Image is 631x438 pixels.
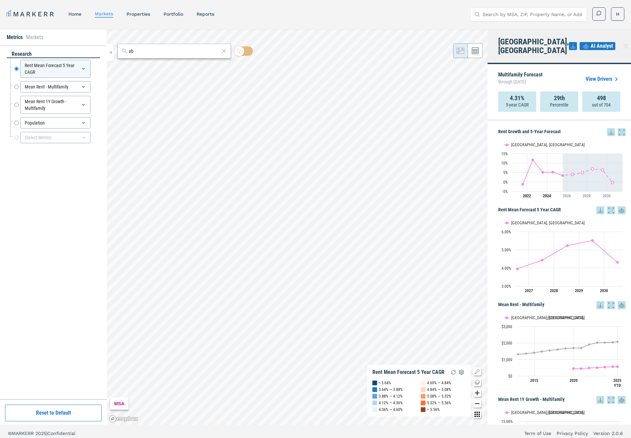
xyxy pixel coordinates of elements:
path: Sunday, 14 Jul, 17:00, 4.31. Aberdeen, SD. [616,261,619,264]
text: 6.00% [502,230,511,234]
path: Friday, 14 Jul, 17:00, 5.23. Aberdeen, SD. [566,244,569,247]
div: 3.64% — 3.88% [379,386,403,393]
path: Wednesday, 14 Jul, 17:00, 4.43. Aberdeen, SD. [541,259,544,261]
button: Zoom in map button [473,389,481,397]
span: AI Analyst [591,42,613,50]
text: $2,000 [502,341,512,346]
path: Thursday, 29 Jul, 17:00, -1.29. Aberdeen, SD. [522,183,524,186]
a: Version 2.0.6 [593,430,623,437]
button: H [611,7,624,21]
path: Saturday, 14 Jul, 17:00, 5.51. Aberdeen, SD. [591,239,594,242]
div: 4.36% — 4.60% [379,406,403,413]
path: Monday, 14 Dec, 16:00, 1,481.21. USA. [541,350,543,353]
text: 3.00% [502,284,511,289]
p: 5-year CAGR [506,101,529,108]
div: Rent Mean Forecast 5 Year CAGR [372,369,444,376]
h5: Mean Rent - Multifamily [498,301,626,309]
button: Reset to Default [5,405,102,421]
text: $3,000 [502,324,512,329]
svg: Interactive chart [498,214,626,298]
path: Friday, 14 Dec, 16:00, 1,311.14. USA. [517,353,520,356]
div: 4.84% — 5.08% [427,386,451,393]
path: Sunday, 29 Jul, 17:00, 6.35. Aberdeen, SD. [601,169,604,171]
path: Saturday, 14 Dec, 16:00, 1,351.81. USA. [525,352,528,355]
text: [GEOGRAPHIC_DATA], [GEOGRAPHIC_DATA] [511,220,585,225]
a: Portfolio [164,11,183,17]
button: Show/Hide Legend Map Button [473,368,481,376]
div: Rent Mean Forecast 5 Year CAGR [20,60,90,78]
text: 5.00% [502,248,511,252]
path: Thursday, 29 Jul, 17:00, 4.91. Aberdeen, SD. [581,171,584,174]
path: Saturday, 14 Dec, 16:00, 1,691.12. USA. [572,347,575,349]
p: out of 704 [592,101,611,108]
canvas: Map [107,29,488,425]
tspan: 2026 [563,194,571,198]
tspan: 2024 [543,194,551,198]
span: through [DATE] [498,77,543,86]
p: Multifamily Forecast [498,72,543,86]
text: 2029 [575,288,583,293]
text: 2020 [570,378,578,383]
path: Friday, 29 Jul, 17:00, 11.62. Aberdeen, SD. [532,159,534,161]
text: 2028 [550,288,558,293]
a: reports [197,11,214,17]
path: Tuesday, 29 Jul, 17:00, 3.33. Aberdeen, SD. [562,174,564,177]
button: Show Aberdeen, SD [505,220,534,225]
text: 2027 [525,288,533,293]
h5: Mean Rent 1Y Growth - Multifamily [498,396,626,404]
path: Wednesday, 14 Dec, 16:00, 498.44. Aberdeen, SD. [596,366,599,369]
text: [GEOGRAPHIC_DATA] [548,315,583,320]
text: [GEOGRAPHIC_DATA], [GEOGRAPHIC_DATA] [511,315,585,320]
text: 15.00% [501,419,513,424]
path: Wednesday, 14 Dec, 16:00, 1,546.19. USA. [549,349,551,352]
path: Monday, 29 Jul, 17:00, -0.35. Aberdeen, SD. [611,181,614,184]
path: Monday, 14 Jul, 17:00, 563.38. Aberdeen, SD. [616,365,619,368]
text: $1,000 [502,358,512,362]
text: 2030 [600,288,608,293]
path: Monday, 29 Jul, 17:00, 5.16. Aberdeen, SD. [552,171,554,173]
input: Search by MSA, ZIP, Property Name, or Address [483,8,583,21]
path: Thursday, 14 Dec, 16:00, 1,603.44. USA. [557,348,559,351]
g: Aberdeen, SD, line 2 of 2 with 5 data points. [571,168,614,184]
tspan: 2028 [583,194,591,198]
span: Confidential [47,431,75,436]
div: Mean Rent - Multifamily [20,81,90,92]
text: [GEOGRAPHIC_DATA] [548,410,583,415]
a: home [68,11,81,17]
div: > 5.56% [427,406,440,413]
div: research [7,50,100,58]
path: Saturday, 14 Dec, 16:00, 556.96. Aberdeen, SD. [612,365,614,368]
text: [GEOGRAPHIC_DATA], [GEOGRAPHIC_DATA] [511,142,585,147]
path: Tuesday, 14 Dec, 16:00, 479.35. Aberdeen, SD. [588,367,591,369]
button: Show Aberdeen, SD [505,142,534,147]
input: Search by MSA or ZIP Code [129,48,219,55]
a: MARKERR [7,9,55,19]
text: 10% [501,161,508,166]
text: 2025 YTD [613,378,621,388]
button: Zoom out map button [473,400,481,408]
text: 2015 [530,378,538,383]
path: Sunday, 14 Dec, 16:00, 1,407.44. USA. [533,351,536,354]
div: MSA [110,398,128,410]
img: Reload Legend [449,368,457,376]
div: Mean Rent 1Y Growth - Multifamily [20,96,90,114]
div: Mean Rent - Multifamily. Highcharts interactive chart. [498,309,626,393]
div: (Select Metric) [20,132,90,143]
div: Rent Growth and 5-Year Forecast. Highcharts interactive chart. [498,136,626,203]
strong: 29th [554,95,565,101]
path: Thursday, 14 Dec, 16:00, 2,021.91. USA. [604,341,606,344]
path: Tuesday, 14 Dec, 16:00, 1,904.16. USA. [588,343,591,346]
strong: 4.31% [510,95,525,101]
path: Monday, 14 Jul, 17:00, 2,075.34. USA. [616,340,619,343]
text: 15% [501,152,508,156]
a: properties [126,11,150,17]
h5: Rent Mean Forecast 5 Year CAGR [498,206,626,214]
span: H [616,11,619,17]
text: 5% [503,170,508,175]
div: < 3.64% [379,380,391,386]
img: Settings [457,368,465,376]
path: Wednesday, 14 Dec, 16:00, 2,011.85. USA. [596,342,599,344]
li: Metrics [7,33,23,41]
path: Monday, 14 Dec, 16:00, 442.65. Aberdeen, SD. [580,367,583,370]
span: © [8,431,12,436]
